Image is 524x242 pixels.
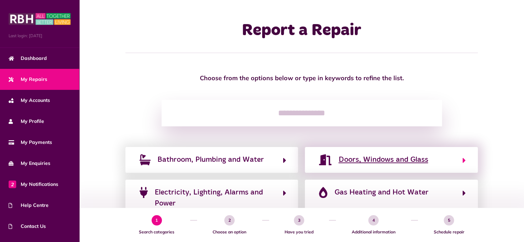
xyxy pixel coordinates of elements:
span: 3 [294,215,304,225]
span: 5 [444,215,454,225]
img: fire-flame-simple-solid-purple.png [319,187,327,198]
span: Gas Heating and Hot Water [334,187,428,198]
button: Gas Heating and Hot Water [317,187,465,210]
span: 2 [224,215,235,225]
span: 2 [9,180,16,188]
span: Electricity, Lighting, Alarms and Power [155,187,276,209]
span: My Repairs [9,76,47,83]
span: Choose an option [201,229,259,235]
span: 4 [368,215,379,225]
strong: Choose from the options below or type in keywords to refine the list. [200,74,404,82]
span: Doors, Windows and Glass [338,154,428,165]
span: Bathroom, Plumbing and Water [157,154,264,165]
span: Last login: [DATE] [9,33,71,39]
button: Bathroom, Plumbing and Water [137,154,286,166]
span: Have you tried [273,229,326,235]
img: door-open-solid-purple.png [319,154,331,165]
span: My Notifications [9,181,58,188]
span: Additional information [339,229,408,235]
span: Contact Us [9,223,46,230]
img: MyRBH [9,12,71,26]
span: My Enquiries [9,160,50,167]
span: 1 [152,215,162,225]
span: My Accounts [9,97,50,104]
button: Electricity, Lighting, Alarms and Power [137,187,286,210]
span: My Payments [9,139,52,146]
span: Schedule repair [421,229,476,235]
button: Doors, Windows and Glass [317,154,465,166]
span: Search categories [127,229,187,235]
img: plug-solid-purple.png [140,187,148,198]
span: My Profile [9,118,44,125]
span: Help Centre [9,202,49,209]
h1: Report a Repair [197,21,406,41]
img: bath.png [140,154,151,165]
span: Dashboard [9,55,47,62]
